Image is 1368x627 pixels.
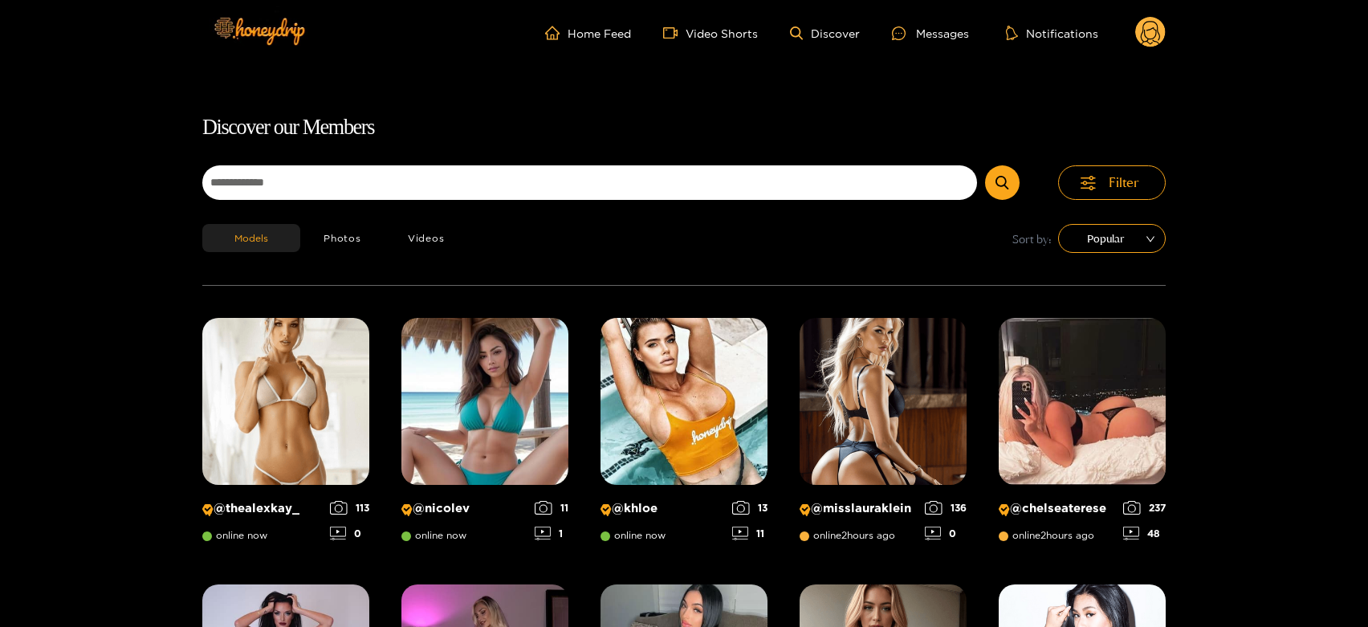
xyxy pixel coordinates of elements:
[401,530,466,541] span: online now
[330,501,369,515] div: 113
[202,111,1166,145] h1: Discover our Members
[601,530,666,541] span: online now
[1012,230,1052,248] span: Sort by:
[800,318,967,552] a: Creator Profile Image: misslauraklein@misslaurakleinonline2hours ago1360
[330,527,369,540] div: 0
[663,26,758,40] a: Video Shorts
[999,318,1166,552] a: Creator Profile Image: chelseaterese@chelseatereseonline2hours ago23748
[790,26,860,40] a: Discover
[401,318,568,485] img: Creator Profile Image: nicolev
[202,318,369,485] img: Creator Profile Image: thealexkay_
[545,26,631,40] a: Home Feed
[1001,25,1103,41] button: Notifications
[925,527,967,540] div: 0
[999,501,1115,516] p: @ chelseaterese
[800,318,967,485] img: Creator Profile Image: misslauraklein
[1058,165,1166,200] button: Filter
[535,527,568,540] div: 1
[401,318,568,552] a: Creator Profile Image: nicolev@nicolevonline now111
[601,318,767,485] img: Creator Profile Image: khloe
[202,224,300,252] button: Models
[800,530,895,541] span: online 2 hours ago
[999,530,1094,541] span: online 2 hours ago
[1070,226,1154,250] span: Popular
[999,318,1166,485] img: Creator Profile Image: chelseaterese
[800,501,917,516] p: @ misslauraklein
[202,530,267,541] span: online now
[202,501,322,516] p: @ thealexkay_
[925,501,967,515] div: 136
[985,165,1020,200] button: Submit Search
[535,501,568,515] div: 11
[1109,173,1139,192] span: Filter
[1123,501,1166,515] div: 237
[1058,224,1166,253] div: sort
[385,224,468,252] button: Videos
[601,318,767,552] a: Creator Profile Image: khloe@khloeonline now1311
[892,24,969,43] div: Messages
[1123,527,1166,540] div: 48
[601,501,724,516] p: @ khloe
[663,26,686,40] span: video-camera
[732,501,767,515] div: 13
[545,26,568,40] span: home
[202,318,369,552] a: Creator Profile Image: thealexkay_@thealexkay_online now1130
[300,224,385,252] button: Photos
[401,501,527,516] p: @ nicolev
[732,527,767,540] div: 11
